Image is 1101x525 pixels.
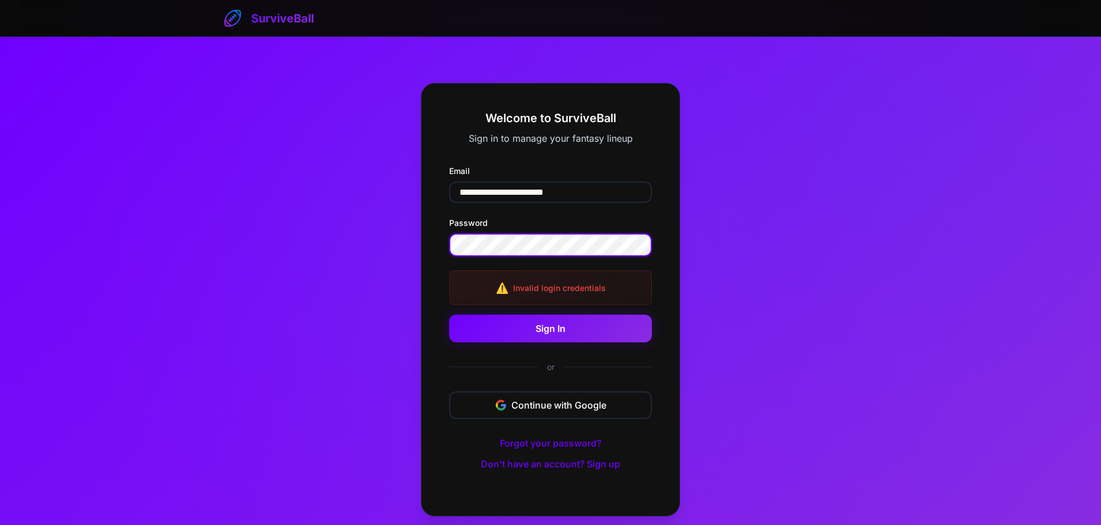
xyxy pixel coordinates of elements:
span: or [538,361,564,373]
a: SurviveBall [223,9,314,28]
button: Don't have an account? Sign up [472,454,629,474]
button: Sign In [449,315,652,342]
div: Invalid login credentials [449,270,652,305]
label: Email [449,165,652,177]
img: SurviveBall [223,9,242,28]
h2: Welcome to SurviveBall [449,111,652,126]
button: Forgot your password? [491,433,610,454]
button: Continue with Google [449,391,652,419]
p: Sign in to manage your fantasy lineup [449,130,652,146]
label: Password [449,217,652,229]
